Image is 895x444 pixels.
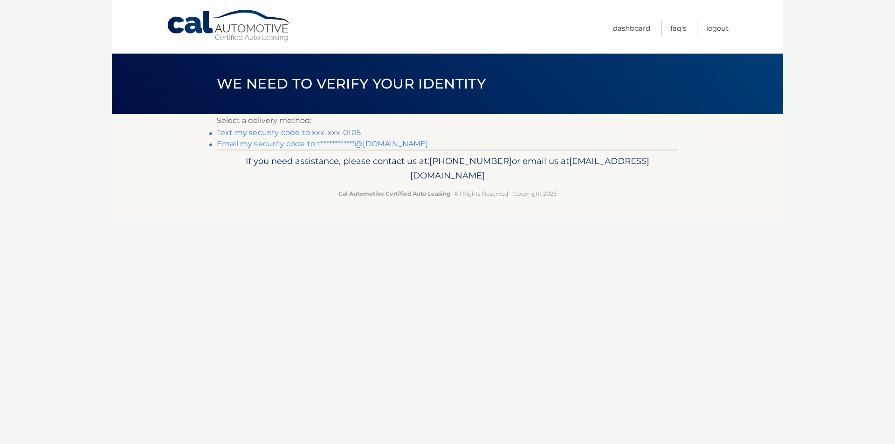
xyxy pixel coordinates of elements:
[166,9,292,42] a: Cal Automotive
[217,128,361,137] a: Text my security code to xxx-xxx-0105
[338,190,450,197] strong: Cal Automotive Certified Auto Leasing
[613,20,650,36] a: Dashboard
[217,114,678,127] p: Select a delivery method:
[670,20,686,36] a: FAQ's
[429,156,512,166] span: [PHONE_NUMBER]
[223,189,672,198] p: - All Rights Reserved - Copyright 2025
[223,154,672,184] p: If you need assistance, please contact us at: or email us at
[217,75,486,92] span: We need to verify your identity
[706,20,729,36] a: Logout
